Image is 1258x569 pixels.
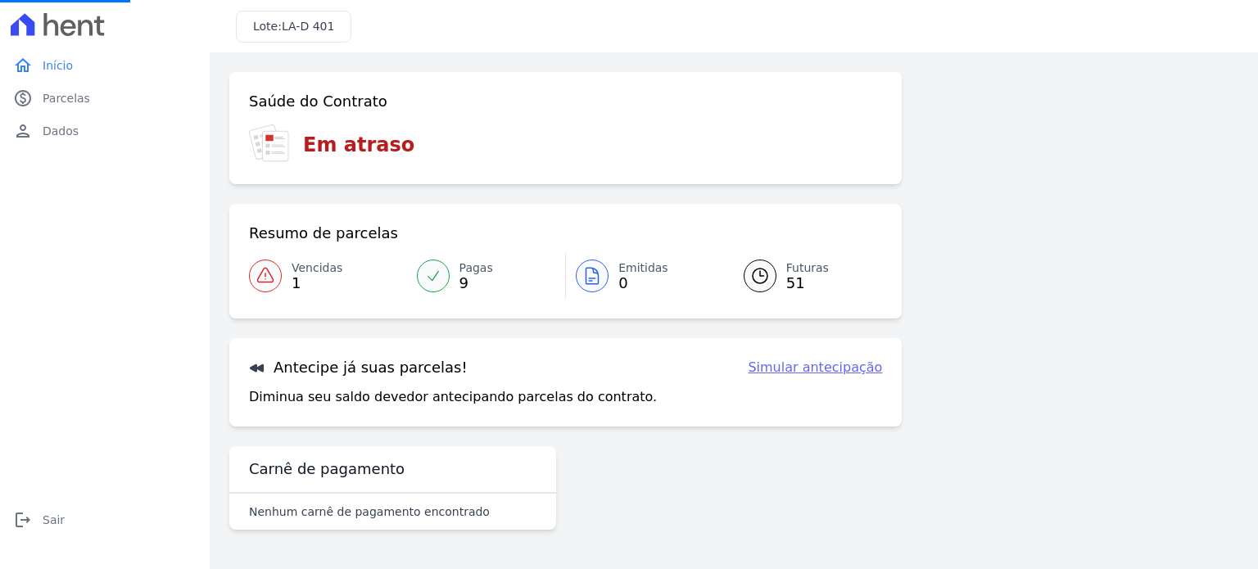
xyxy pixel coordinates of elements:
[566,253,724,299] a: Emitidas 0
[13,56,33,75] i: home
[43,90,90,106] span: Parcelas
[724,253,883,299] a: Futuras 51
[748,358,882,377] a: Simular antecipação
[618,260,668,277] span: Emitidas
[459,277,493,290] span: 9
[7,504,203,536] a: logoutSair
[43,512,65,528] span: Sair
[407,253,566,299] a: Pagas 9
[13,88,33,108] i: paid
[282,20,334,33] span: LA-D 401
[13,121,33,141] i: person
[43,57,73,74] span: Início
[249,224,398,243] h3: Resumo de parcelas
[13,510,33,530] i: logout
[459,260,493,277] span: Pagas
[249,358,468,377] h3: Antecipe já suas parcelas!
[303,130,414,160] h3: Em atraso
[786,277,829,290] span: 51
[618,277,668,290] span: 0
[249,459,405,479] h3: Carnê de pagamento
[249,92,387,111] h3: Saúde do Contrato
[249,504,490,520] p: Nenhum carnê de pagamento encontrado
[253,18,334,35] h3: Lote:
[292,260,342,277] span: Vencidas
[7,82,203,115] a: paidParcelas
[7,115,203,147] a: personDados
[43,123,79,139] span: Dados
[249,253,407,299] a: Vencidas 1
[292,277,342,290] span: 1
[249,387,657,407] p: Diminua seu saldo devedor antecipando parcelas do contrato.
[786,260,829,277] span: Futuras
[7,49,203,82] a: homeInício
